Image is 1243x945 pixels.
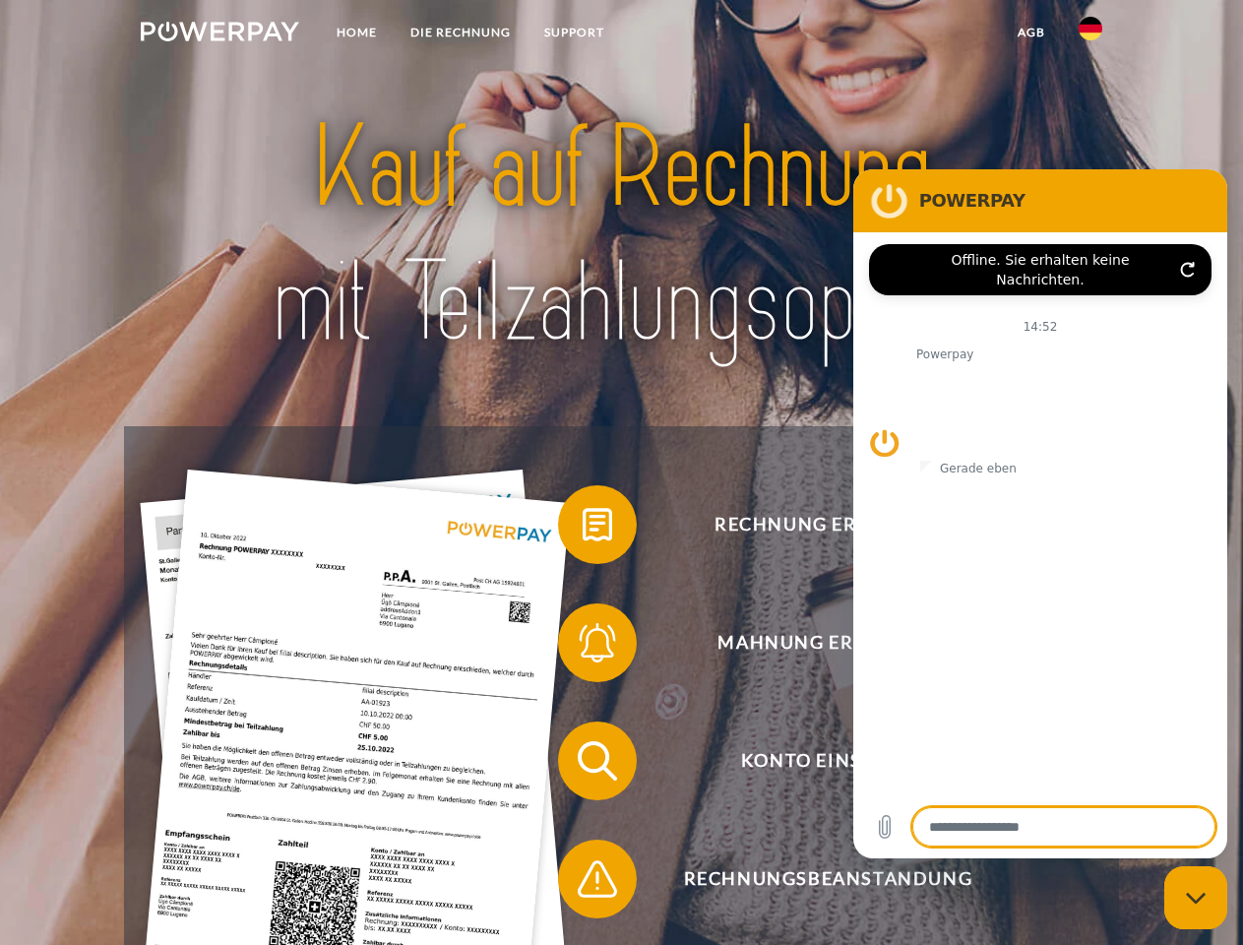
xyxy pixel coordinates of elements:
button: Mahnung erhalten? [558,603,1070,682]
button: Rechnungsbeanstandung [558,840,1070,918]
button: Konto einsehen [558,722,1070,800]
img: title-powerpay_de.svg [188,94,1055,377]
img: qb_warning.svg [573,854,622,904]
span: Rechnungsbeanstandung [587,840,1069,918]
img: qb_bell.svg [573,618,622,667]
a: Home [320,15,394,50]
a: agb [1001,15,1062,50]
iframe: Messaging-Fenster [853,169,1227,858]
button: Rechnung erhalten? [558,485,1070,564]
img: qb_bill.svg [573,500,622,549]
span: Rechnung erhalten? [587,485,1069,564]
span: Konto einsehen [587,722,1069,800]
a: SUPPORT [528,15,621,50]
img: logo-powerpay-white.svg [141,22,299,41]
a: DIE RECHNUNG [394,15,528,50]
img: qb_search.svg [573,736,622,786]
iframe: Schaltfläche zum Öffnen des Messaging-Fensters; Konversation läuft [1164,866,1227,929]
img: de [1079,17,1102,40]
span: Mahnung erhalten? [587,603,1069,682]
